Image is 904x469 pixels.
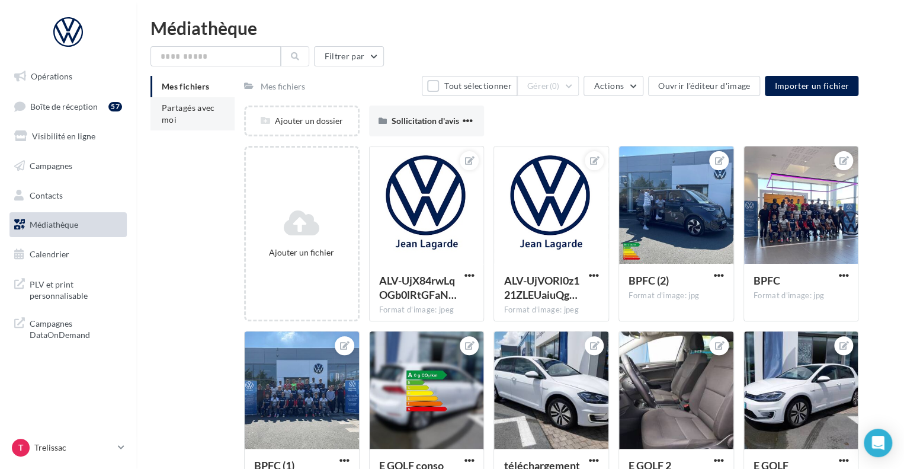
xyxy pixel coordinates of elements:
span: Sollicitation d'avis [392,116,459,126]
span: ALV-UjVORl0z121ZLEUaiuQgWfSqlmt9IPIco1P1PbdW3haeX0uQ9cb5 [504,274,579,301]
button: Ouvrir l'éditeur d'image [648,76,760,96]
span: Visibilité en ligne [32,131,95,141]
a: Campagnes DataOnDemand [7,311,129,346]
div: Format d'image: jpg [754,291,849,301]
span: Boîte de réception [30,101,98,111]
div: Format d'image: jpg [629,291,724,301]
span: Partagés avec moi [162,103,215,125]
span: Actions [594,81,623,91]
span: ALV-UjX84rwLqOGb0lRtGFaNq2khBlriLkv9Cfedx2s6YjomB1ADwzIV [379,274,457,301]
button: Filtrer par [314,46,384,66]
p: Trelissac [34,442,113,454]
div: Format d'image: jpeg [504,305,599,315]
a: Opérations [7,64,129,89]
span: Campagnes DataOnDemand [30,315,122,341]
div: Ajouter un fichier [251,247,353,259]
span: Mes fichiers [162,81,209,91]
a: Contacts [7,183,129,208]
span: T [18,442,23,454]
a: Boîte de réception57 [7,94,129,119]
span: Importer un fichier [774,81,849,91]
button: Tout sélectionner [422,76,517,96]
span: BPFC (2) [629,274,669,287]
div: Mes fichiers [261,81,305,92]
a: PLV et print personnalisable [7,272,129,307]
div: Format d'image: jpeg [379,305,475,315]
span: PLV et print personnalisable [30,276,122,302]
span: Contacts [30,190,63,200]
span: Calendrier [30,249,69,259]
div: Open Intercom Messenger [864,429,892,457]
a: Médiathèque [7,212,129,237]
a: Calendrier [7,242,129,267]
a: Visibilité en ligne [7,124,129,149]
span: Campagnes [30,161,72,171]
span: (0) [550,81,560,91]
span: Médiathèque [30,219,78,229]
div: Ajouter un dossier [246,115,358,127]
a: T Trelissac [9,436,127,459]
a: Campagnes [7,154,129,178]
div: 57 [108,102,122,111]
button: Actions [584,76,643,96]
button: Gérer(0) [517,76,579,96]
div: Médiathèque [150,19,890,37]
button: Importer un fichier [765,76,858,96]
span: Opérations [31,71,72,81]
span: BPFC [754,274,780,287]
